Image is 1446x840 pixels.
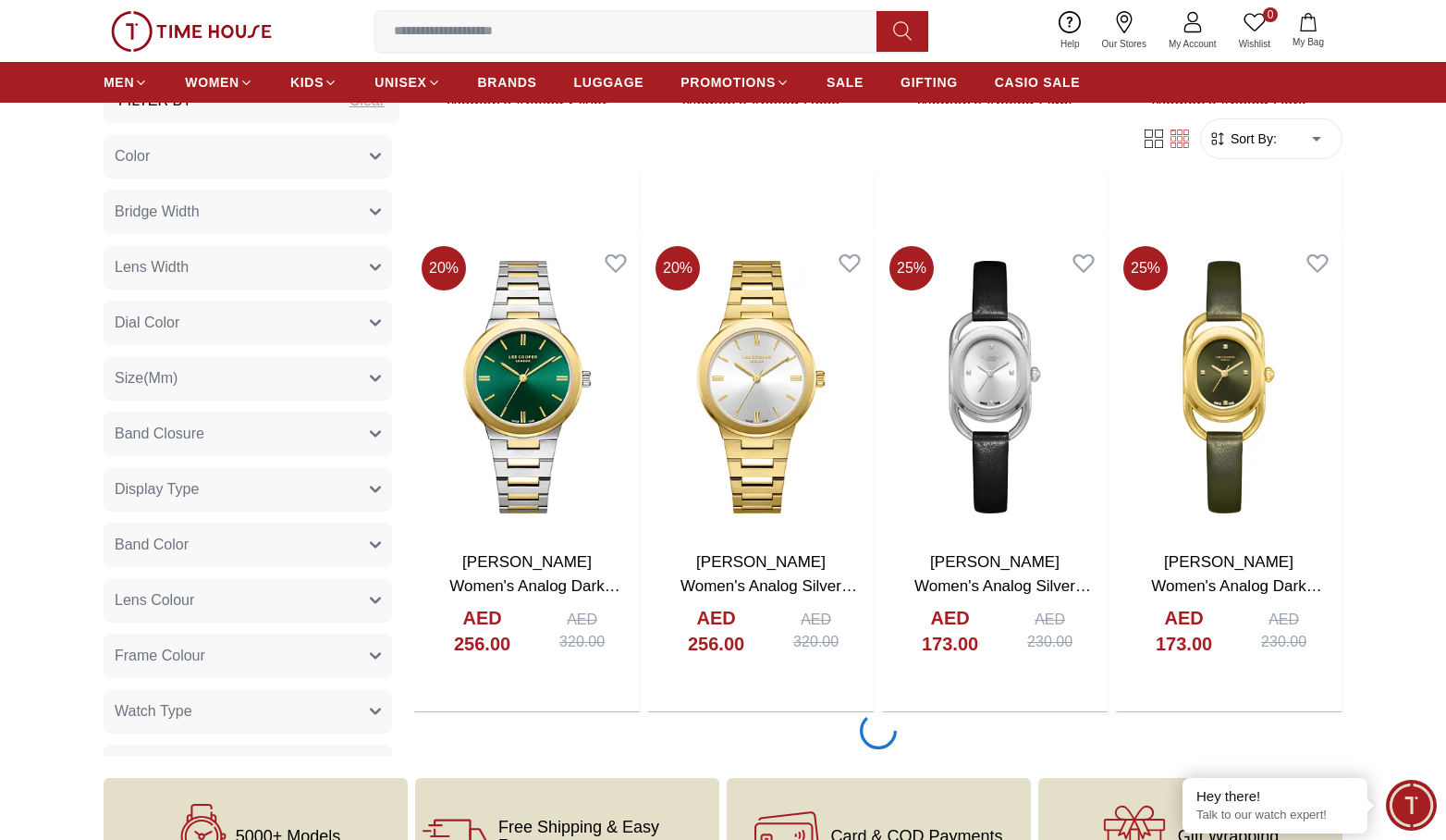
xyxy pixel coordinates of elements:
[478,73,537,92] span: BRANDS
[115,478,199,500] span: Display Type
[1196,787,1354,806] div: Hey there!
[104,467,392,512] button: Display Type
[115,534,189,556] span: Band Color
[104,190,392,234] button: Bridge Width
[1228,7,1281,55] a: 0Wishlist
[1227,130,1277,148] span: Sort By:
[422,246,466,290] span: 20 %
[433,605,532,657] h4: AED 256.00
[115,201,200,223] span: Bridge Width
[901,73,958,92] span: GIFTING
[1095,37,1154,51] span: Our Stores
[669,553,857,618] a: [PERSON_NAME] Women's Analog Silver Dial Watch - LC08133.130
[1049,7,1091,55] a: Help
[903,553,1091,618] a: [PERSON_NAME] Women's Analog Silver Dial Watch - LC08055.331
[889,246,934,290] span: 25 %
[104,134,392,179] button: Color
[104,73,134,92] span: MEN
[1116,239,1342,536] img: Lee Cooper Women's Analog Dark Green Dial Watch - LC08055.177
[1011,609,1089,653] div: AED 230.00
[656,246,700,290] span: 20 %
[111,11,272,52] img: ...
[115,700,192,723] span: Watch Type
[667,605,766,657] h4: AED 256.00
[901,66,958,99] a: GIFTING
[680,73,776,92] span: PROMOTIONS
[115,589,194,611] span: Lens Colour
[1208,130,1277,148] button: Sort By:
[104,356,392,401] button: Size(Mm)
[115,367,178,389] span: Size(Mm)
[104,301,392,345] button: Dial Color
[104,745,392,789] button: Band Material
[104,689,392,734] button: Watch Type
[995,73,1081,92] span: CASIO SALE
[680,66,790,99] a: PROMOTIONS
[1134,605,1233,657] h4: AED 173.00
[1196,808,1354,823] p: Talk to our watch expert!
[827,73,864,92] span: SALE
[115,256,189,278] span: Lens Width
[449,553,619,642] a: [PERSON_NAME] Women's Analog Dark Green Dial Watch - LC08133.270
[1161,37,1224,51] span: My Account
[1053,37,1087,51] span: Help
[115,145,150,167] span: Color
[1123,246,1168,290] span: 25 %
[1232,37,1278,51] span: Wishlist
[104,634,392,678] button: Frame Colour
[115,312,179,334] span: Dial Color
[290,73,324,92] span: KIDS
[901,605,999,657] h4: AED 173.00
[414,239,640,536] img: Lee Cooper Women's Analog Dark Green Dial Watch - LC08133.270
[104,578,392,623] button: Lens Colour
[374,66,440,99] a: UNISEX
[574,66,644,99] a: LUGGAGE
[882,239,1108,536] img: Lee Cooper Women's Analog Silver Dial Watch - LC08055.331
[1091,7,1158,55] a: Our Stores
[574,73,644,92] span: LUGGAGE
[827,66,864,99] a: SALE
[543,609,621,653] div: AED 320.00
[185,73,239,92] span: WOMEN
[374,73,426,92] span: UNISEX
[1263,7,1278,22] span: 0
[104,245,392,290] button: Lens Width
[1151,553,1321,642] a: [PERSON_NAME] Women's Analog Dark Green Dial Watch - LC08055.177
[290,66,337,99] a: KIDS
[648,239,874,536] img: Lee Cooper Women's Analog Silver Dial Watch - LC08133.130
[995,66,1081,99] a: CASIO SALE
[1244,609,1323,653] div: AED 230.00
[115,423,204,445] span: Band Closure
[1281,9,1335,53] button: My Bag
[104,523,392,567] button: Band Color
[478,66,537,99] a: BRANDS
[185,66,253,99] a: WOMEN
[104,66,148,99] a: MEN
[1285,35,1331,49] span: My Bag
[104,412,392,456] button: Band Closure
[777,609,855,653] div: AED 320.00
[1386,780,1437,831] div: Chat Widget
[115,645,205,667] span: Frame Colour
